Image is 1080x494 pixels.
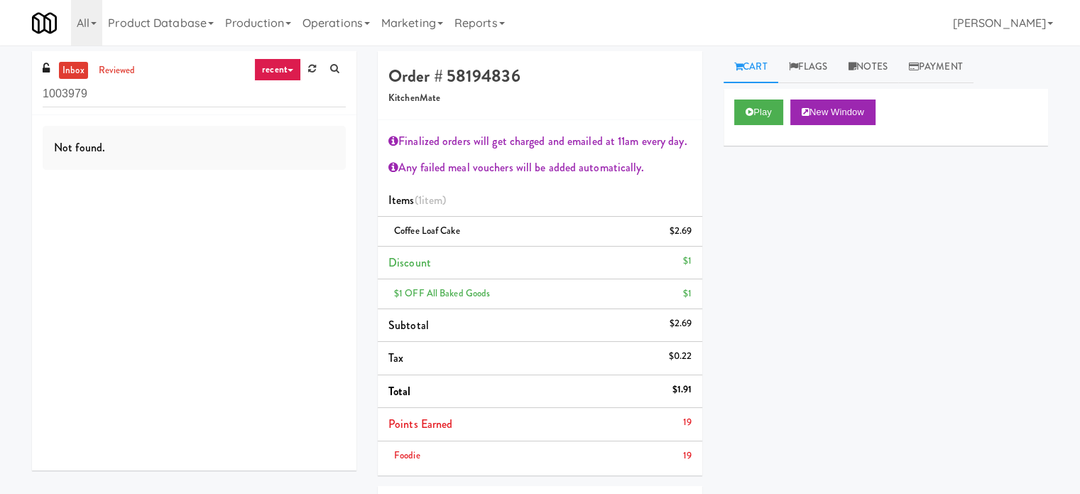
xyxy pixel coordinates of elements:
[59,62,88,80] a: inbox
[388,131,692,152] div: Finalized orders will get charged and emailed at 11am every day.
[670,222,692,240] div: $2.69
[683,447,692,465] div: 19
[95,62,139,80] a: reviewed
[388,350,403,366] span: Tax
[388,67,692,85] h4: Order # 58194836
[54,139,105,156] span: Not found.
[394,449,420,462] span: Foodie
[43,81,346,107] input: Search vision orders
[388,383,411,399] span: Total
[388,192,446,208] span: Items
[388,416,452,432] span: Points Earned
[32,11,57,36] img: Micromart
[415,192,447,208] span: (1 )
[898,51,973,83] a: Payment
[838,51,898,83] a: Notes
[734,100,783,125] button: Play
[254,58,301,81] a: recent
[683,285,692,303] div: $1
[394,286,490,300] span: $1 OFF All Baked Goods
[724,51,778,83] a: Cart
[670,315,692,333] div: $2.69
[394,224,460,237] span: Coffee Loaf Cake
[669,348,692,365] div: $0.22
[388,93,692,104] h5: KitchenMate
[790,100,876,125] button: New Window
[683,414,692,431] div: 19
[388,317,429,333] span: Subtotal
[778,51,839,83] a: Flags
[388,254,431,271] span: Discount
[683,252,692,270] div: $1
[672,381,692,399] div: $1.91
[422,192,442,208] ng-pluralize: item
[388,157,692,178] div: Any failed meal vouchers will be added automatically.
